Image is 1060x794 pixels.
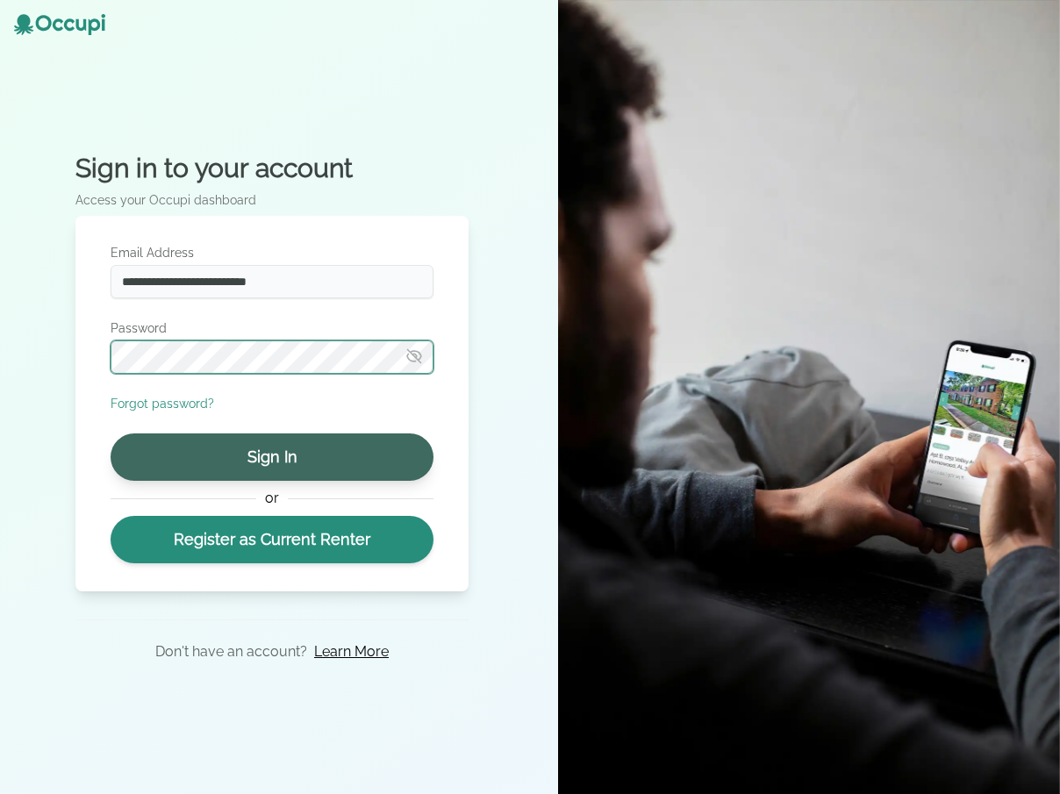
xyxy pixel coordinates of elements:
label: Email Address [111,244,433,261]
label: Password [111,319,433,337]
h2: Sign in to your account [75,153,469,184]
span: or [256,488,287,509]
p: Access your Occupi dashboard [75,191,469,209]
a: Register as Current Renter [111,516,433,563]
button: Forgot password? [111,395,214,412]
button: Sign In [111,433,433,481]
p: Don't have an account? [155,641,307,662]
a: Learn More [314,641,389,662]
